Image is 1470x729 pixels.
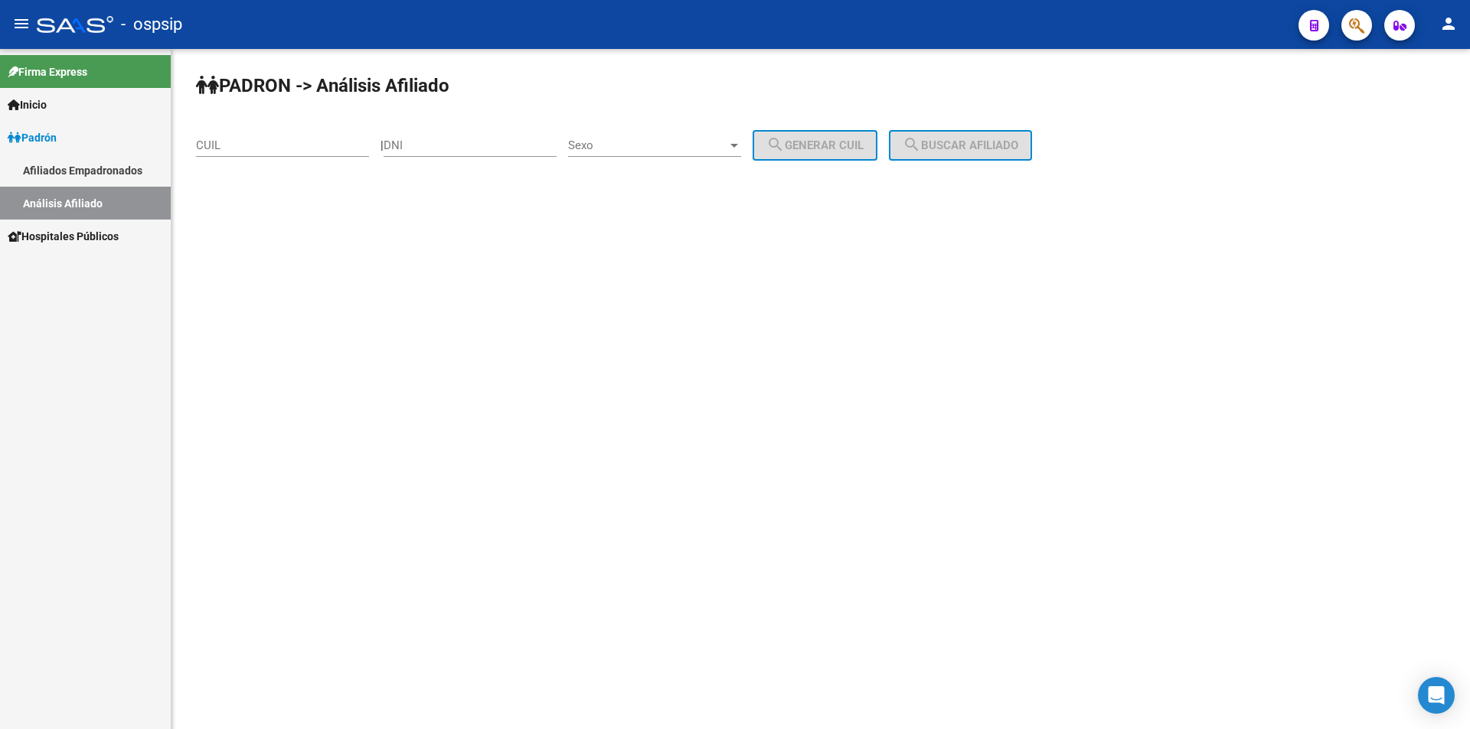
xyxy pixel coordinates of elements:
span: Padrón [8,129,57,146]
span: Hospitales Públicos [8,228,119,245]
span: Buscar afiliado [903,138,1018,152]
span: Sexo [568,138,727,152]
mat-icon: search [766,135,785,154]
div: Open Intercom Messenger [1418,677,1455,714]
div: | [381,138,889,152]
mat-icon: search [903,135,921,154]
mat-icon: menu [12,15,31,33]
button: Generar CUIL [753,130,877,161]
span: Firma Express [8,63,87,80]
span: - ospsip [121,8,182,41]
span: Generar CUIL [766,138,864,152]
mat-icon: person [1439,15,1458,33]
button: Buscar afiliado [889,130,1032,161]
strong: PADRON -> Análisis Afiliado [196,75,449,96]
span: Inicio [8,96,47,113]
